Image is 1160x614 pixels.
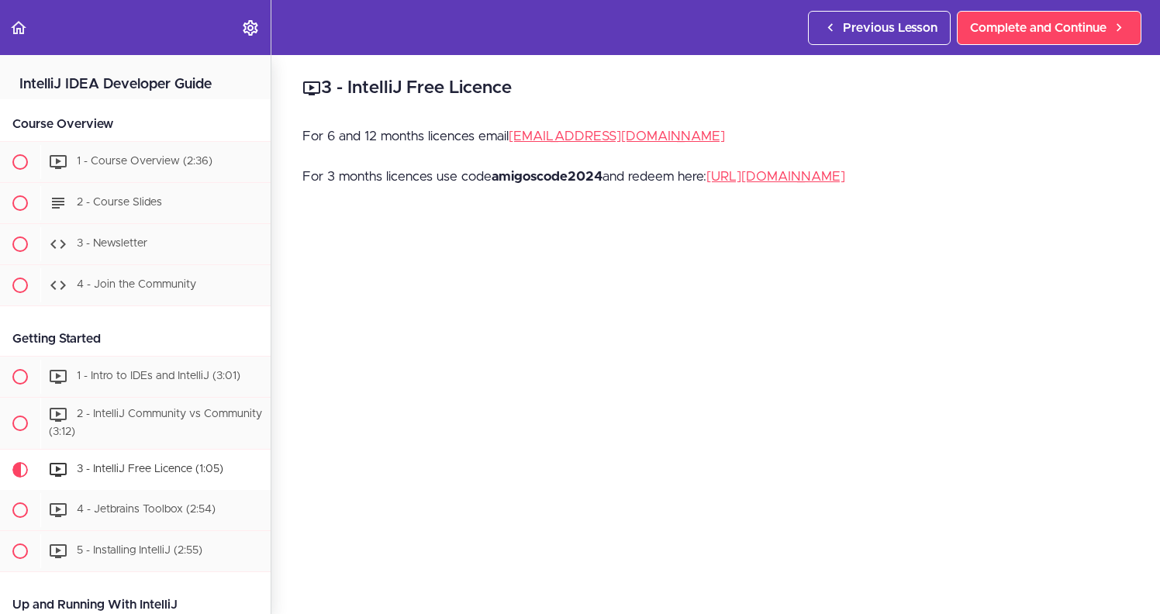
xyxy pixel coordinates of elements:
[77,156,212,167] span: 1 - Course Overview (2:36)
[241,19,260,37] svg: Settings Menu
[509,129,725,143] a: [EMAIL_ADDRESS][DOMAIN_NAME]
[302,75,1129,102] h2: 3 - IntelliJ Free Licence
[77,279,196,290] span: 4 - Join the Community
[77,504,216,515] span: 4 - Jetbrains Toolbox (2:54)
[9,19,28,37] svg: Back to course curriculum
[49,409,262,437] span: 2 - IntelliJ Community vs Community (3:12)
[970,19,1106,37] span: Complete and Continue
[77,464,223,474] span: 3 - IntelliJ Free Licence (1:05)
[808,11,951,45] a: Previous Lesson
[77,238,147,249] span: 3 - Newsletter
[302,125,1129,148] p: For 6 and 12 months licences email
[77,371,240,381] span: 1 - Intro to IDEs and IntelliJ (3:01)
[302,165,1129,188] p: For 3 months licences use code and redeem here:
[77,545,202,556] span: 5 - Installing IntelliJ (2:55)
[706,170,845,183] a: [URL][DOMAIN_NAME]
[77,197,162,208] span: 2 - Course Slides
[492,170,602,183] strong: amigoscode2024
[843,19,937,37] span: Previous Lesson
[957,11,1141,45] a: Complete and Continue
